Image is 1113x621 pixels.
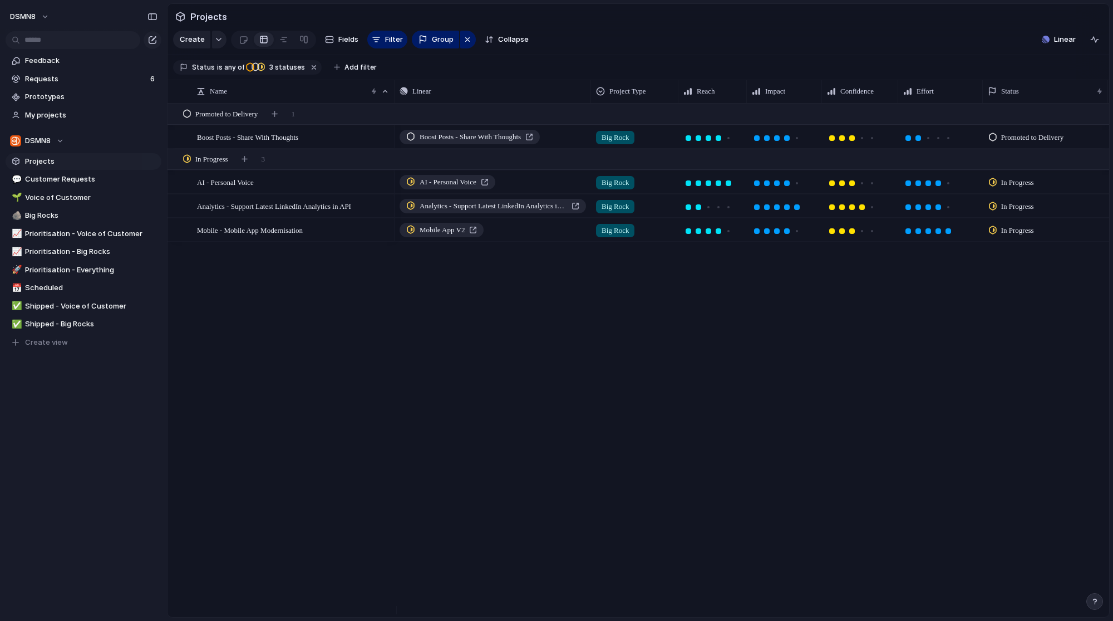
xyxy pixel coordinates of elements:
[173,31,210,48] button: Create
[192,62,215,72] span: Status
[10,11,36,22] span: DSMN8
[266,62,305,72] span: statuses
[25,282,157,294] span: Scheduled
[6,107,161,124] a: My projects
[10,228,21,239] button: 📈
[180,34,205,45] span: Create
[25,301,157,312] span: Shipped - Voice of Customer
[6,133,161,149] button: DSMN8
[6,189,161,206] div: 🌱Voice of Customer
[25,55,157,66] span: Feedback
[602,225,629,236] span: Big Rock
[765,86,785,97] span: Impact
[25,246,157,257] span: Prioritisation - Big Rocks
[602,132,629,143] span: Big Rock
[12,173,19,186] div: 💬
[480,31,533,48] button: Collapse
[420,177,476,188] span: AI - Personal Voice
[25,91,157,102] span: Prototypes
[25,265,157,276] span: Prioritisation - Everything
[338,34,358,45] span: Fields
[10,192,21,203] button: 🌱
[12,246,19,258] div: 📈
[10,210,21,221] button: 🪨
[5,8,55,26] button: DSMN8
[602,177,629,188] span: Big Rock
[917,86,934,97] span: Effort
[6,153,161,170] a: Projects
[210,86,227,97] span: Name
[217,62,223,72] span: is
[6,316,161,332] a: ✅Shipped - Big Rocks
[223,62,244,72] span: any of
[327,60,383,75] button: Add filter
[6,280,161,296] a: 📅Scheduled
[420,224,465,236] span: Mobile App V2
[6,71,161,87] a: Requests6
[1001,225,1034,236] span: In Progress
[25,74,147,85] span: Requests
[1037,31,1080,48] button: Linear
[12,282,19,295] div: 📅
[609,86,646,97] span: Project Type
[266,63,275,71] span: 3
[6,262,161,278] a: 🚀Prioritisation - Everything
[197,223,303,236] span: Mobile - Mobile App Modernisation
[215,61,247,74] button: isany of
[6,207,161,224] a: 🪨Big Rocks
[10,319,21,330] button: ✅
[12,227,19,240] div: 📈
[412,31,459,48] button: Group
[10,282,21,294] button: 📅
[400,175,495,189] a: AI - Personal Voice
[602,201,629,212] span: Big Rock
[420,131,521,143] span: Boost Posts - Share With Thoughts
[195,109,258,120] span: Promoted to Delivery
[432,34,454,45] span: Group
[150,74,157,85] span: 6
[197,199,351,212] span: Analytics - Support Latest LinkedIn Analytics in API
[25,319,157,330] span: Shipped - Big Rocks
[344,62,377,72] span: Add filter
[12,263,19,276] div: 🚀
[25,110,157,121] span: My projects
[367,31,407,48] button: Filter
[6,171,161,188] a: 💬Customer Requests
[420,201,567,212] span: Analytics - Support Latest LinkedIn Analytics in API
[1054,34,1076,45] span: Linear
[6,243,161,260] a: 📈Prioritisation - Big Rocks
[412,86,431,97] span: Linear
[195,154,228,165] span: In Progress
[25,228,157,239] span: Prioritisation - Voice of Customer
[291,109,295,120] span: 1
[1001,177,1034,188] span: In Progress
[25,210,157,221] span: Big Rocks
[25,135,51,146] span: DSMN8
[197,175,254,188] span: AI - Personal Voice
[10,246,21,257] button: 📈
[400,223,484,237] a: Mobile App V2
[6,89,161,105] a: Prototypes
[6,226,161,242] a: 📈Prioritisation - Voice of Customer
[697,86,715,97] span: Reach
[400,130,540,144] a: Boost Posts - Share With Thoughts
[12,209,19,222] div: 🪨
[12,318,19,331] div: ✅
[1001,86,1019,97] span: Status
[498,34,529,45] span: Collapse
[197,130,298,143] span: Boost Posts - Share With Thoughts
[840,86,874,97] span: Confidence
[10,265,21,276] button: 🚀
[12,300,19,312] div: ✅
[188,7,229,27] span: Projects
[6,298,161,315] div: ✅Shipped - Voice of Customer
[10,174,21,185] button: 💬
[6,52,161,69] a: Feedback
